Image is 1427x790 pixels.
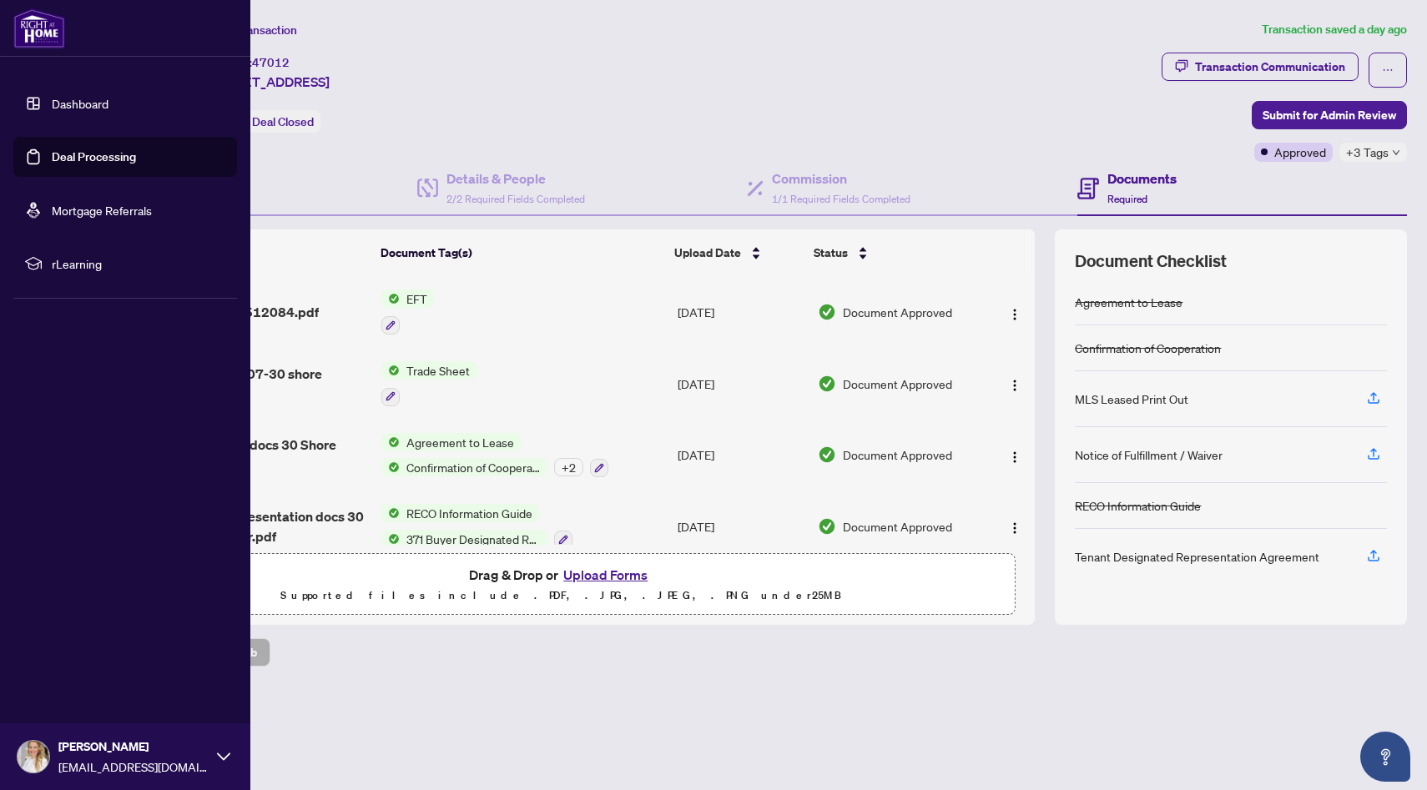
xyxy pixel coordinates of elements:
[155,364,368,404] span: Trade sheet 5207-30 shore breeze.pdf
[1195,53,1345,80] div: Transaction Communication
[1252,101,1407,129] button: Submit for Admin Review
[818,303,836,321] img: Document Status
[1263,102,1396,128] span: Submit for Admin Review
[381,361,400,380] img: Status Icon
[807,229,981,276] th: Status
[814,244,848,262] span: Status
[1001,370,1028,397] button: Logo
[374,229,668,276] th: Document Tag(s)
[381,504,572,549] button: Status IconRECO Information GuideStatus Icon371 Buyer Designated Representation Agreement - Autho...
[207,72,330,92] span: [STREET_ADDRESS]
[1162,53,1359,81] button: Transaction Communication
[381,289,434,335] button: Status IconEFT
[1075,390,1188,408] div: MLS Leased Print Out
[818,445,836,464] img: Document Status
[671,348,811,420] td: [DATE]
[1001,441,1028,468] button: Logo
[381,504,400,522] img: Status Icon
[843,375,952,393] span: Document Approved
[208,23,297,38] span: View Transaction
[381,433,608,478] button: Status IconAgreement to LeaseStatus IconConfirmation of Cooperation+2
[668,229,807,276] th: Upload Date
[1008,308,1021,321] img: Logo
[1360,732,1410,782] button: Open asap
[1008,521,1021,535] img: Logo
[446,169,585,189] h4: Details & People
[1001,513,1028,540] button: Logo
[149,229,374,276] th: (6) File Name
[58,757,209,776] span: [EMAIL_ADDRESS][DOMAIN_NAME]
[772,193,910,205] span: 1/1 Required Fields Completed
[207,110,320,133] div: Status:
[252,114,314,129] span: Deal Closed
[400,504,539,522] span: RECO Information Guide
[671,491,811,562] td: [DATE]
[155,435,368,475] span: Complete Final docs 30 Shore Breeze Dr.pdf
[400,530,547,548] span: 371 Buyer Designated Representation Agreement - Authority for Purchase or Lease
[52,96,108,111] a: Dashboard
[108,554,1014,616] span: Drag & Drop orUpload FormsSupported files include .PDF, .JPG, .JPEG, .PNG under25MB
[381,530,400,548] img: Status Icon
[1107,169,1177,189] h4: Documents
[843,445,952,464] span: Document Approved
[772,169,910,189] h4: Commission
[52,203,152,218] a: Mortgage Referrals
[381,361,477,406] button: Status IconTrade Sheet
[1075,547,1319,566] div: Tenant Designated Representation Agreement
[674,244,741,262] span: Upload Date
[118,586,1004,606] p: Supported files include .PDF, .JPG, .JPEG, .PNG under 25 MB
[843,303,952,321] span: Document Approved
[1008,450,1021,464] img: Logo
[400,458,547,476] span: Confirmation of Cooperation
[400,289,434,308] span: EFT
[1107,193,1147,205] span: Required
[155,506,368,546] span: Complete Representation docs 30 Shore Breeze Dr.pdf
[558,564,653,586] button: Upload Forms
[1262,20,1407,39] article: Transaction saved a day ago
[52,254,225,273] span: rLearning
[671,420,811,491] td: [DATE]
[252,55,290,70] span: 47012
[554,458,583,476] div: + 2
[381,289,400,308] img: Status Icon
[469,564,653,586] span: Drag & Drop or
[671,276,811,348] td: [DATE]
[400,433,521,451] span: Agreement to Lease
[818,375,836,393] img: Document Status
[1274,143,1326,161] span: Approved
[446,193,585,205] span: 2/2 Required Fields Completed
[818,517,836,536] img: Document Status
[1075,445,1223,464] div: Notice of Fulfillment / Waiver
[1382,64,1394,76] span: ellipsis
[1075,339,1221,357] div: Confirmation of Cooperation
[1346,143,1389,162] span: +3 Tags
[58,737,209,756] span: [PERSON_NAME]
[1008,379,1021,392] img: Logo
[1075,496,1201,515] div: RECO Information Guide
[1075,293,1182,311] div: Agreement to Lease
[381,433,400,451] img: Status Icon
[18,741,49,772] img: Profile Icon
[843,517,952,536] span: Document Approved
[381,458,400,476] img: Status Icon
[1001,299,1028,325] button: Logo
[1075,249,1227,273] span: Document Checklist
[400,361,477,380] span: Trade Sheet
[1392,148,1400,157] span: down
[52,149,136,164] a: Deal Processing
[13,8,65,48] img: logo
